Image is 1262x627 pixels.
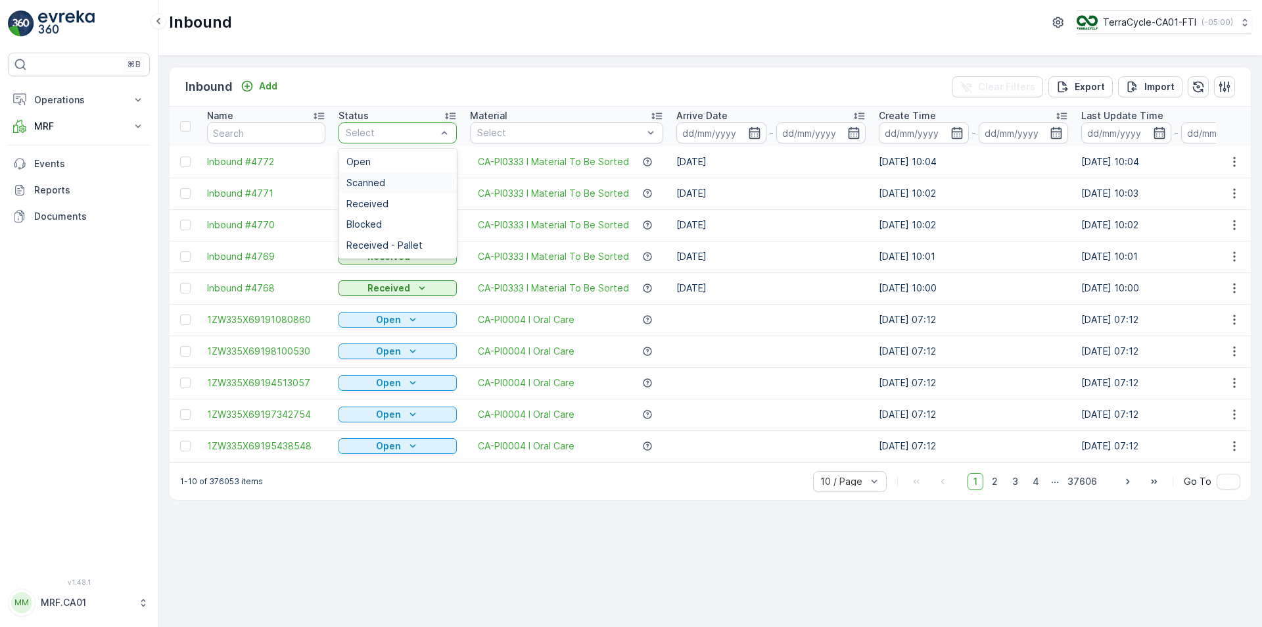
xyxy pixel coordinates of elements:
a: CA-PI0004 I Oral Care [478,345,574,358]
span: Received - Pallet [346,240,423,251]
p: Select [477,126,643,139]
button: Clear Filters [952,76,1043,97]
td: [DATE] [670,178,872,209]
a: Reports [8,177,150,203]
p: Documents [34,210,145,223]
input: dd/mm/yyyy [1081,122,1171,143]
a: Inbound #4771 [207,187,325,200]
a: CA-PI0004 I Oral Care [478,313,574,326]
button: Add [235,78,283,94]
span: CA-PI0333 I Material To Be Sorted [478,218,629,232]
p: Name [207,109,233,122]
a: Documents [8,203,150,230]
div: Toggle Row Selected [180,220,191,230]
p: TerraCycle-CA01-FTI [1103,16,1196,29]
td: [DATE] 10:04 [872,146,1075,178]
span: 4 [1027,473,1045,490]
a: Inbound #4768 [207,282,325,295]
span: v 1.48.1 [8,578,150,586]
p: Open [376,376,401,389]
div: Toggle Row Selected [180,346,191,357]
span: Scanned [346,178,385,188]
p: Add [259,80,277,93]
td: [DATE] 07:12 [872,367,1075,399]
p: Received [367,282,410,295]
p: Open [376,408,401,421]
span: Received [346,199,388,209]
span: Inbound #4772 [207,155,325,168]
a: Inbound #4770 [207,218,325,232]
button: Operations [8,87,150,113]
button: Open [339,438,457,454]
td: [DATE] 10:02 [872,209,1075,241]
span: 1ZW335X69195438548 [207,439,325,453]
a: CA-PI0004 I Oral Care [478,376,574,389]
td: [DATE] [670,241,872,272]
td: [DATE] 10:00 [872,272,1075,304]
a: 1ZW335X69198100530 [207,345,325,358]
p: ( -05:00 ) [1202,17,1233,28]
div: Toggle Row Selected [180,188,191,199]
td: [DATE] 10:01 [872,241,1075,272]
td: [DATE] 07:12 [872,304,1075,336]
p: Operations [34,93,124,107]
input: dd/mm/yyyy [676,122,766,143]
input: dd/mm/yyyy [979,122,1069,143]
p: MRF.CA01 [41,596,131,609]
p: Open [376,313,401,326]
img: logo_light-DOdMpM7g.png [38,11,95,37]
span: 1 [968,473,983,490]
td: [DATE] 07:12 [872,430,1075,462]
button: Open [339,375,457,391]
p: Create Time [879,109,936,122]
div: Toggle Row Selected [180,441,191,451]
p: ... [1051,473,1059,490]
p: Reports [34,184,145,197]
td: [DATE] 07:12 [872,336,1075,367]
a: CA-PI0333 I Material To Be Sorted [478,250,629,263]
a: Inbound #4769 [207,250,325,263]
div: Toggle Row Selected [180,157,191,167]
button: MMMRF.CA01 [8,589,150,616]
p: Material [470,109,507,122]
a: CA-PI0004 I Oral Care [478,439,574,453]
a: 1ZW335X69197342754 [207,408,325,421]
p: Last Update Time [1081,109,1163,122]
button: Open [339,407,457,422]
td: [DATE] [670,146,872,178]
p: Open [376,439,401,453]
img: logo [8,11,34,37]
div: Toggle Row Selected [180,378,191,388]
a: 1ZW335X69194513057 [207,376,325,389]
span: 2 [986,473,1004,490]
td: [DATE] [670,209,872,241]
div: Toggle Row Selected [180,251,191,262]
button: MRF [8,113,150,139]
button: Export [1048,76,1113,97]
input: dd/mm/yyyy [776,122,866,143]
td: [DATE] 07:12 [872,399,1075,430]
p: 1-10 of 376053 items [180,476,263,487]
span: CA-PI0333 I Material To Be Sorted [478,187,629,200]
a: CA-PI0333 I Material To Be Sorted [478,282,629,295]
span: 3 [1006,473,1024,490]
p: - [971,125,976,141]
div: MM [11,592,32,613]
p: Inbound [169,12,232,33]
div: Toggle Row Selected [180,314,191,325]
button: Open [339,312,457,328]
p: Export [1075,80,1105,93]
a: Events [8,151,150,177]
